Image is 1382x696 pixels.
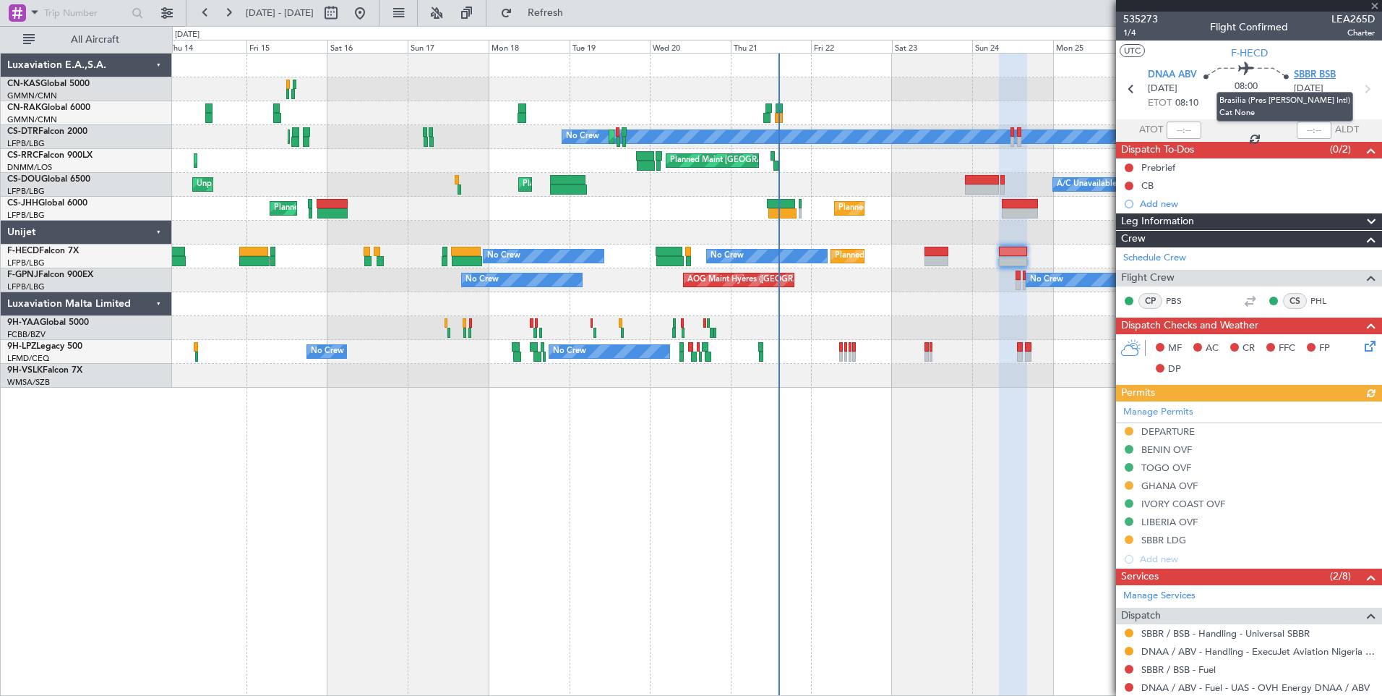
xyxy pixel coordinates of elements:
[711,245,744,267] div: No Crew
[311,341,344,362] div: No Crew
[7,80,90,88] a: CN-KASGlobal 5000
[1121,608,1161,624] span: Dispatch
[7,281,45,292] a: LFPB/LBG
[246,7,314,20] span: [DATE] - [DATE]
[687,269,932,291] div: AOG Maint Hyères ([GEOGRAPHIC_DATA]-[GEOGRAPHIC_DATA])
[1121,569,1159,585] span: Services
[1216,92,1353,122] div: Brasilia (Pres [PERSON_NAME] Intl) Cat None
[7,199,87,208] a: CS-JHHGlobal 6000
[7,114,57,125] a: GMMN/CMN
[1231,46,1268,61] span: F-HECD
[1330,569,1351,584] span: (2/8)
[7,103,90,112] a: CN-RAKGlobal 6000
[1331,27,1375,39] span: Charter
[553,341,586,362] div: No Crew
[327,40,408,53] div: Sat 16
[7,247,79,255] a: F-HECDFalcon 7X
[811,40,892,53] div: Fri 22
[1330,142,1351,157] span: (0/2)
[1141,645,1375,658] a: DNAA / ABV - Handling - ExecuJet Aviation Nigeria DNAA
[1123,589,1196,603] a: Manage Services
[7,80,40,88] span: CN-KAS
[1235,80,1258,94] span: 08:00
[1053,40,1134,53] div: Mon 25
[1123,12,1158,27] span: 535273
[1206,341,1219,356] span: AC
[566,126,599,148] div: No Crew
[1141,682,1370,694] a: DNAA / ABV - Fuel - UAS - OVH Energy DNAA / ABV
[835,245,1063,267] div: Planned Maint [GEOGRAPHIC_DATA] ([GEOGRAPHIC_DATA])
[731,40,812,53] div: Thu 21
[7,138,45,149] a: LFPB/LBG
[175,29,199,41] div: [DATE]
[1166,294,1198,307] a: PBS
[892,40,973,53] div: Sat 23
[7,329,46,340] a: FCBB/BZV
[274,198,502,219] div: Planned Maint [GEOGRAPHIC_DATA] ([GEOGRAPHIC_DATA])
[1175,96,1198,111] span: 08:10
[1138,293,1162,309] div: CP
[1283,293,1307,309] div: CS
[670,150,898,171] div: Planned Maint [GEOGRAPHIC_DATA] ([GEOGRAPHIC_DATA])
[1030,269,1063,291] div: No Crew
[1279,341,1295,356] span: FFC
[570,40,651,53] div: Tue 19
[1121,213,1194,230] span: Leg Information
[1319,341,1330,356] span: FP
[1141,663,1216,676] a: SBBR / BSB - Fuel
[489,40,570,53] div: Mon 18
[1148,82,1177,96] span: [DATE]
[1057,174,1117,195] div: A/C Unavailable
[246,40,327,53] div: Fri 15
[166,40,247,53] div: Thu 14
[1120,44,1145,57] button: UTC
[7,342,36,351] span: 9H-LPZ
[1123,251,1186,266] a: Schedule Crew
[494,1,580,25] button: Refresh
[515,8,576,18] span: Refresh
[38,35,153,45] span: All Aircraft
[1140,198,1375,210] div: Add new
[7,151,38,160] span: CS-RRC
[44,2,127,24] input: Trip Number
[7,366,43,375] span: 9H-VSLK
[838,198,1066,219] div: Planned Maint [GEOGRAPHIC_DATA] ([GEOGRAPHIC_DATA])
[1331,12,1375,27] span: LEA265D
[1121,142,1194,158] span: Dispatch To-Dos
[7,127,87,136] a: CS-DTRFalcon 2000
[7,175,41,184] span: CS-DOU
[7,199,38,208] span: CS-JHH
[16,28,157,51] button: All Aircraft
[613,126,687,148] div: Planned Maint Sofia
[408,40,489,53] div: Sun 17
[1294,68,1336,82] span: SBBR BSB
[7,342,82,351] a: 9H-LPZLegacy 500
[650,40,731,53] div: Wed 20
[7,247,39,255] span: F-HECD
[7,377,50,388] a: WMSA/SZB
[7,271,38,279] span: F-GPNJ
[1242,341,1255,356] span: CR
[1168,362,1181,377] span: DP
[7,353,49,364] a: LFMD/CEQ
[1121,231,1146,247] span: Crew
[7,175,90,184] a: CS-DOUGlobal 6500
[7,210,45,221] a: LFPB/LBG
[7,366,82,375] a: 9H-VSLKFalcon 7X
[487,245,520,267] div: No Crew
[7,186,45,197] a: LFPB/LBG
[1141,627,1310,640] a: SBBR / BSB - Handling - Universal SBBR
[1139,123,1163,137] span: ATOT
[523,174,750,195] div: Planned Maint [GEOGRAPHIC_DATA] ([GEOGRAPHIC_DATA])
[7,271,93,279] a: F-GPNJFalcon 900EX
[465,269,499,291] div: No Crew
[1148,96,1172,111] span: ETOT
[7,318,40,327] span: 9H-YAA
[7,90,57,101] a: GMMN/CMN
[7,162,52,173] a: DNMM/LOS
[1148,68,1197,82] span: DNAA ABV
[1121,318,1258,334] span: Dispatch Checks and Weather
[7,127,38,136] span: CS-DTR
[1141,179,1154,192] div: CB
[972,40,1053,53] div: Sun 24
